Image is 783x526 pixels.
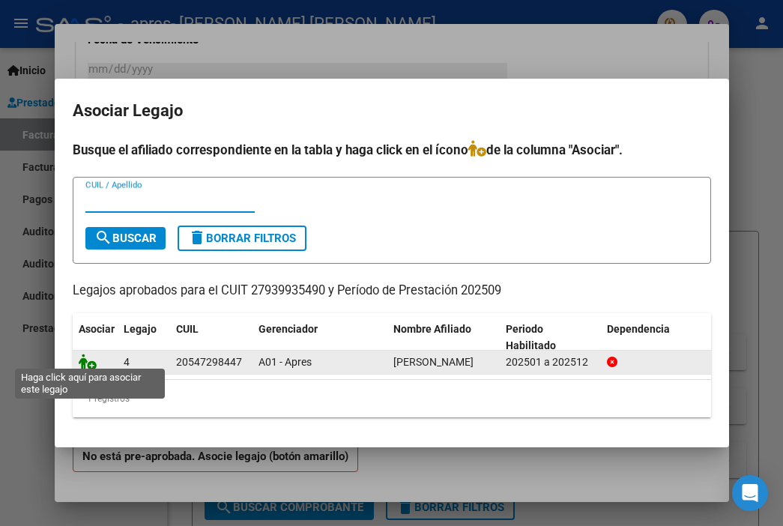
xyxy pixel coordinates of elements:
[73,313,118,363] datatable-header-cell: Asociar
[124,323,157,335] span: Legajo
[506,323,556,352] span: Periodo Habilitado
[259,356,312,368] span: A01 - Apres
[118,313,170,363] datatable-header-cell: Legajo
[73,380,711,417] div: 1 registros
[178,226,306,251] button: Borrar Filtros
[94,232,157,245] span: Buscar
[601,313,713,363] datatable-header-cell: Dependencia
[73,97,711,125] h2: Asociar Legajo
[607,323,670,335] span: Dependencia
[73,282,711,300] p: Legajos aprobados para el CUIT 27939935490 y Período de Prestación 202509
[124,356,130,368] span: 4
[253,313,387,363] datatable-header-cell: Gerenciador
[188,229,206,247] mat-icon: delete
[506,354,595,371] div: 202501 a 202512
[393,356,474,368] span: BOGADO BENJAMIN MARIANO
[500,313,601,363] datatable-header-cell: Periodo Habilitado
[393,323,471,335] span: Nombre Afiliado
[73,140,711,160] h4: Busque el afiliado correspondiente en la tabla y haga click en el ícono de la columna "Asociar".
[387,313,500,363] datatable-header-cell: Nombre Afiliado
[176,354,242,371] div: 20547298447
[732,475,768,511] div: Open Intercom Messenger
[79,323,115,335] span: Asociar
[94,229,112,247] mat-icon: search
[85,227,166,250] button: Buscar
[170,313,253,363] datatable-header-cell: CUIL
[176,323,199,335] span: CUIL
[259,323,318,335] span: Gerenciador
[188,232,296,245] span: Borrar Filtros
